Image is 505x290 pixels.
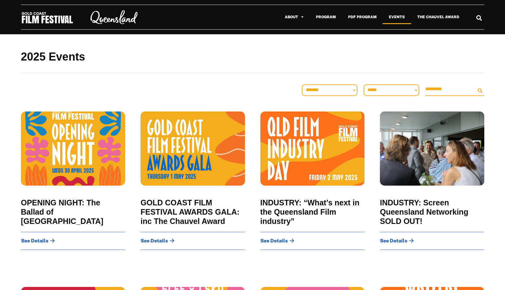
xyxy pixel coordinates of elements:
[364,84,419,96] select: Venue Filter
[279,10,310,24] a: About
[260,198,365,226] a: INDUSTRY: “What’s next in the Queensland Film industry”
[260,238,294,243] a: See Details
[21,238,55,243] a: See Details
[380,238,414,243] a: See Details
[260,238,288,243] span: See Details
[21,50,484,64] h2: 2025 Events
[141,238,168,243] span: See Details
[380,238,407,243] span: See Details
[21,238,48,243] span: See Details
[380,198,484,226] a: INDUSTRY: Screen Queensland Networking SOLD OUT!
[141,198,245,226] a: GOLD COAST FILM FESTIVAL AWARDS GALA: inc The Chauvel Award
[310,10,342,24] a: Program
[152,10,465,24] nav: Menu
[411,10,465,24] a: The Chauvel Award
[21,198,125,226] a: OPENING NIGHT: The Ballad of [GEOGRAPHIC_DATA]
[302,84,357,96] select: Sort filter
[383,10,411,24] a: Events
[141,238,175,243] a: See Details
[425,82,475,96] input: Search Filter
[342,10,383,24] a: PDF Program
[474,13,484,23] div: Search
